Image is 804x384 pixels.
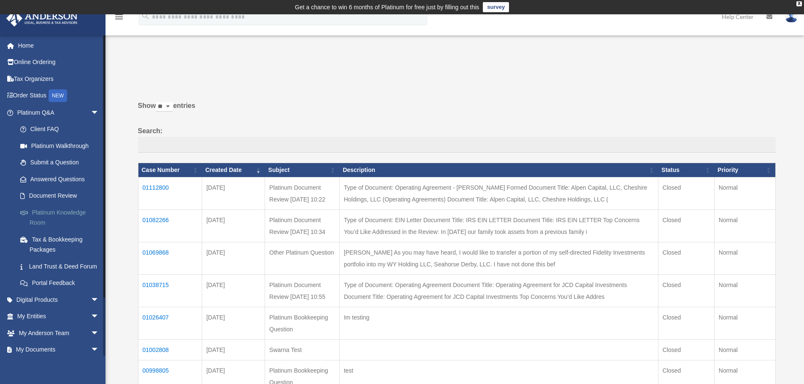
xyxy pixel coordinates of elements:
a: Tax Organizers [6,70,112,87]
td: Closed [658,307,714,339]
td: 01082266 [138,209,202,242]
a: My Anderson Teamarrow_drop_down [6,325,112,341]
img: Anderson Advisors Platinum Portal [4,10,80,27]
td: Platinum Document Review [DATE] 10:22 [265,177,340,209]
td: [DATE] [202,307,265,339]
td: [PERSON_NAME] As you may have heard, I would like to transfer a portion of my self-directed Fidel... [339,242,658,274]
td: 01038715 [138,274,202,307]
td: Normal [714,274,775,307]
td: Closed [658,177,714,209]
a: Tax & Bookkeeping Packages [12,231,112,258]
a: Answered Questions [12,171,108,188]
i: menu [114,12,124,22]
a: Land Trust & Deed Forum [12,258,112,275]
span: arrow_drop_down [91,291,108,309]
td: Closed [658,274,714,307]
a: survey [483,2,509,12]
span: arrow_drop_down [91,308,108,325]
td: [DATE] [202,339,265,360]
th: Status: activate to sort column ascending [658,163,714,177]
a: Platinum Q&Aarrow_drop_down [6,104,112,121]
td: Platinum Document Review [DATE] 10:34 [265,209,340,242]
th: Priority: activate to sort column ascending [714,163,775,177]
a: Client FAQ [12,121,112,138]
th: Description: activate to sort column ascending [339,163,658,177]
a: Submit a Question [12,154,112,171]
td: Normal [714,177,775,209]
a: My Entitiesarrow_drop_down [6,308,112,325]
td: 01026407 [138,307,202,339]
td: [DATE] [202,274,265,307]
td: [DATE] [202,177,265,209]
input: Search: [138,137,776,153]
td: Type of Document: Operating Agreement - [PERSON_NAME] Formed Document Title: Alpen Capital, LLC, ... [339,177,658,209]
td: [DATE] [202,209,265,242]
a: Platinum Knowledge Room [12,204,112,231]
td: Platinum Document Review [DATE] 10:55 [265,274,340,307]
td: Type of Document: Operating Agreement Document Title: Operating Agreement for JCD Capital Investm... [339,274,658,307]
i: search [141,11,150,21]
a: Portal Feedback [12,275,112,292]
td: Swarna Test [265,339,340,360]
span: arrow_drop_down [91,341,108,359]
td: Normal [714,242,775,274]
th: Created Date: activate to sort column ascending [202,163,265,177]
a: menu [114,15,124,22]
td: Normal [714,339,775,360]
a: Digital Productsarrow_drop_down [6,291,112,308]
img: User Pic [785,11,798,23]
label: Show entries [138,100,776,120]
a: Order StatusNEW [6,87,112,105]
td: Other Platinum Question [265,242,340,274]
a: Document Review [12,188,112,204]
span: arrow_drop_down [91,325,108,342]
a: My Documentsarrow_drop_down [6,341,112,358]
td: 01002808 [138,339,202,360]
td: [DATE] [202,242,265,274]
div: close [796,1,802,6]
label: Search: [138,125,776,153]
td: 01069868 [138,242,202,274]
td: Platinum Bookkeeping Question [265,307,340,339]
div: NEW [49,89,67,102]
th: Case Number: activate to sort column ascending [138,163,202,177]
td: Im testing [339,307,658,339]
a: Online Ordering [6,54,112,71]
td: Normal [714,209,775,242]
span: arrow_drop_down [91,104,108,121]
td: Closed [658,339,714,360]
select: Showentries [156,102,173,112]
td: 01112800 [138,177,202,209]
th: Subject: activate to sort column ascending [265,163,340,177]
td: Type of Document: EIN Letter Document Title: IRS EIN LETTER Document Title: IRS EIN LETTER Top Co... [339,209,658,242]
td: Closed [658,242,714,274]
a: Home [6,37,112,54]
div: Get a chance to win 6 months of Platinum for free just by filling out this [295,2,479,12]
td: Closed [658,209,714,242]
td: Normal [714,307,775,339]
a: Platinum Walkthrough [12,137,112,154]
